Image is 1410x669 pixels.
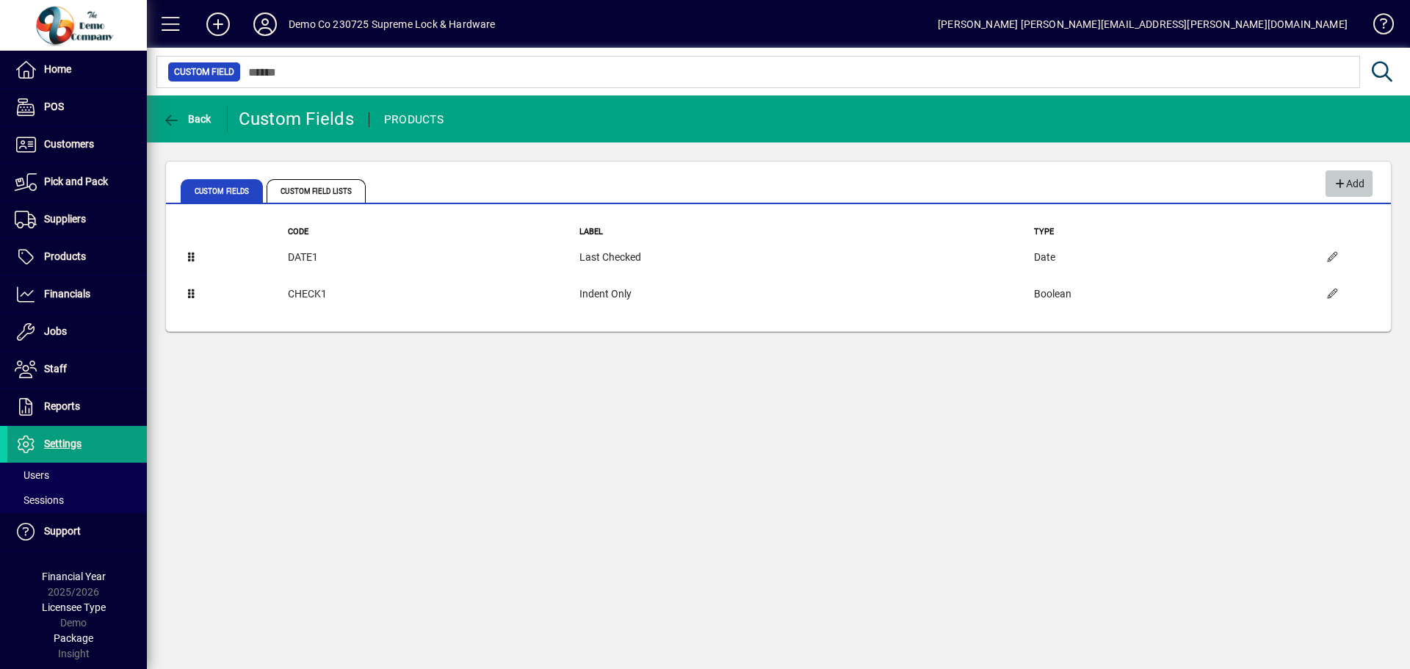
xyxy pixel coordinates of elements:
[44,325,67,337] span: Jobs
[42,601,106,613] span: Licensee Type
[7,89,147,126] a: POS
[181,179,263,203] span: Custom Fields
[44,213,86,225] span: Suppliers
[162,113,211,125] span: Back
[7,351,147,388] a: Staff
[938,12,1348,36] div: [PERSON_NAME] [PERSON_NAME][EMAIL_ADDRESS][PERSON_NAME][DOMAIN_NAME]
[1315,277,1350,312] button: Edit
[384,108,444,131] div: PRODUCTS
[1333,172,1364,196] span: Add
[7,201,147,238] a: Suppliers
[287,239,578,276] td: DATE1
[7,463,147,488] a: Users
[7,239,147,275] a: Products
[579,225,1034,239] th: Label
[7,51,147,88] a: Home
[267,179,366,203] span: Custom Field Lists
[289,12,496,36] div: Demo Co 230725 Supreme Lock & Hardware
[7,276,147,313] a: Financials
[287,276,578,313] td: CHECK1
[579,276,1034,313] td: Indent Only
[7,488,147,513] a: Sessions
[54,632,93,644] span: Package
[159,106,215,132] button: Back
[44,438,82,449] span: Settings
[44,288,90,300] span: Financials
[15,494,64,506] span: Sessions
[239,107,354,131] div: Custom Fields
[7,388,147,425] a: Reports
[44,176,108,187] span: Pick and Pack
[7,126,147,163] a: Customers
[242,11,289,37] button: Profile
[287,225,578,239] th: Code
[7,164,147,200] a: Pick and Pack
[15,469,49,481] span: Users
[42,571,106,582] span: Financial Year
[44,101,64,112] span: POS
[44,138,94,150] span: Customers
[174,65,234,79] span: Custom Field
[195,11,242,37] button: Add
[1315,240,1350,275] button: Edit
[1033,239,1314,276] td: Date
[44,250,86,262] span: Products
[44,525,81,537] span: Support
[44,63,71,75] span: Home
[44,363,67,375] span: Staff
[44,400,80,412] span: Reports
[1033,276,1314,313] td: Boolean
[7,513,147,550] a: Support
[1326,170,1373,197] button: Add
[7,314,147,350] a: Jobs
[1033,225,1314,239] th: Type
[1362,3,1392,51] a: Knowledge Base
[147,106,228,132] app-page-header-button: Back
[579,239,1034,276] td: Last Checked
